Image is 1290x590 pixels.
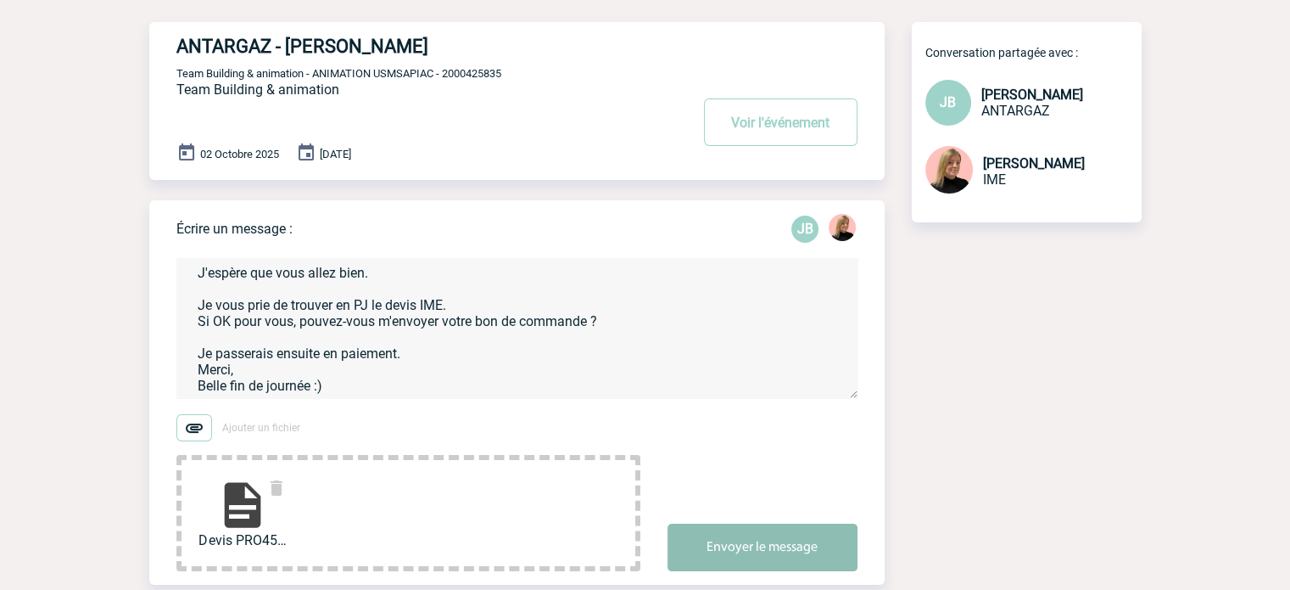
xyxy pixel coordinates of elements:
[981,103,1050,119] span: ANTARGAZ
[829,214,856,241] img: 131233-0.png
[704,98,857,146] button: Voir l'événement
[829,214,856,244] div: Estelle PERIOU
[198,532,287,548] span: Devis PRO453106 ANTA...
[791,216,818,243] p: JB
[222,422,300,434] span: Ajouter un fichier
[791,216,818,243] div: Jérémy BIDAUT
[983,155,1085,171] span: [PERSON_NAME]
[667,524,857,571] button: Envoyer le message
[981,87,1083,103] span: [PERSON_NAME]
[176,81,339,98] span: Team Building & animation
[925,46,1142,59] p: Conversation partagée avec :
[925,146,973,194] img: 131233-0.png
[176,221,293,237] p: Écrire un message :
[176,36,639,57] h4: ANTARGAZ - [PERSON_NAME]
[983,171,1006,188] span: IME
[215,478,270,532] img: file-document.svg
[940,94,956,110] span: JB
[266,478,287,498] img: delete.svg
[176,67,501,80] span: Team Building & animation - ANIMATION USMSAPIAC - 2000425835
[320,148,351,160] span: [DATE]
[200,148,279,160] span: 02 Octobre 2025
